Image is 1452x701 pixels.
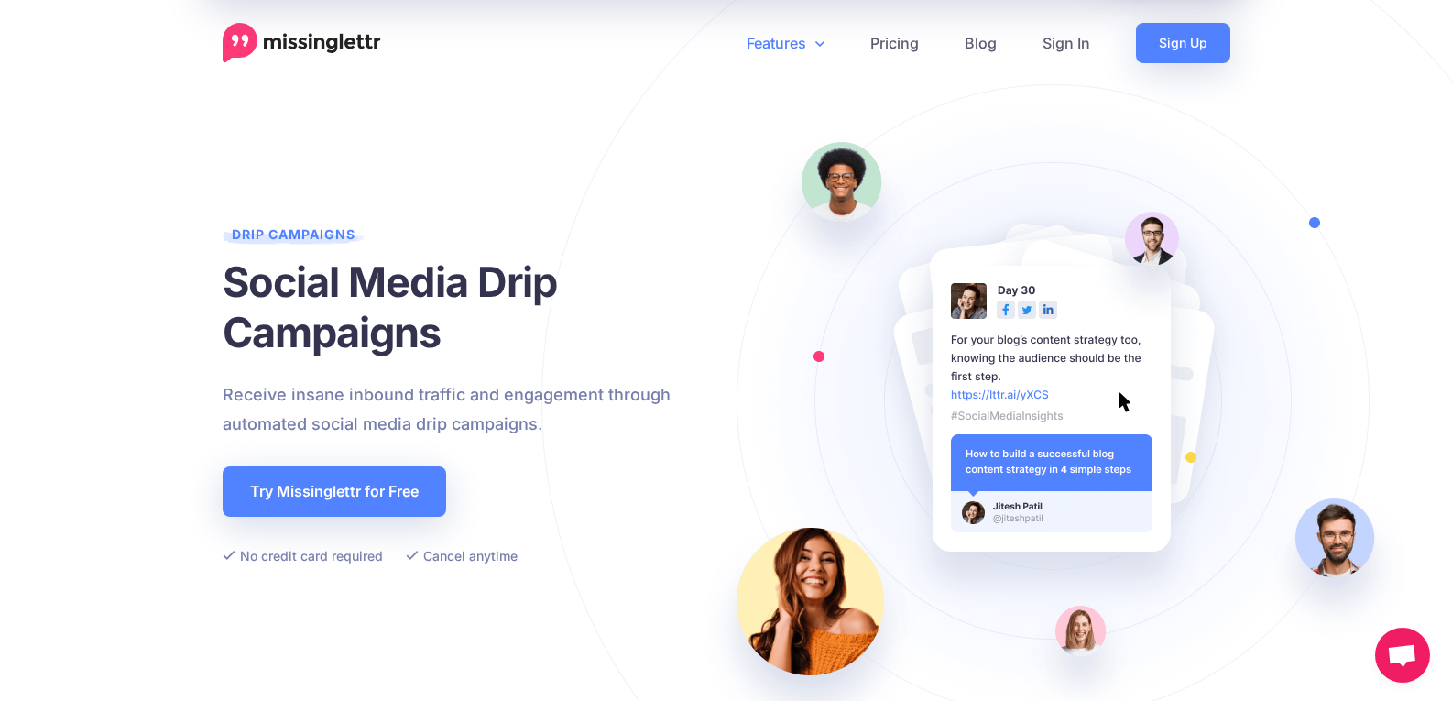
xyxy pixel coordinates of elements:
a: Features [724,23,847,63]
li: Cancel anytime [406,544,518,567]
a: Home [223,23,381,63]
a: Sign Up [1136,23,1230,63]
a: Sign In [1020,23,1113,63]
a: Blog [942,23,1020,63]
h1: Social Media Drip Campaigns [223,257,740,357]
div: Open chat [1375,628,1430,683]
span: Drip Campaigns [223,226,365,251]
a: Pricing [847,23,942,63]
li: No credit card required [223,544,383,567]
p: Receive insane inbound traffic and engagement through automated social media drip campaigns. [223,380,740,439]
a: Try Missinglettr for Free [223,466,446,517]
